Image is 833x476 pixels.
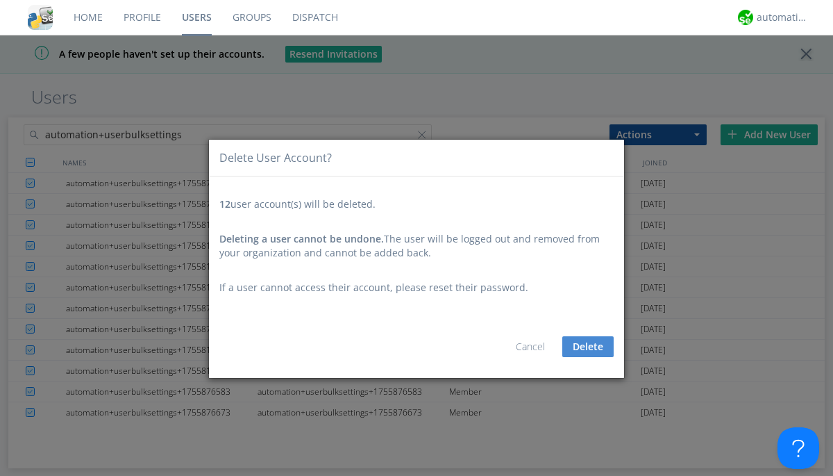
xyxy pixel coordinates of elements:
[219,197,376,211] span: user account(s) will be deleted.
[28,5,53,30] img: cddb5a64eb264b2086981ab96f4c1ba7
[219,232,384,245] span: Deleting a user cannot be undone.
[516,340,545,353] a: Cancel
[219,197,230,211] span: 12
[219,232,614,260] div: The user will be logged out and removed from your organization and cannot be added back.
[219,150,332,166] div: Delete User Account?
[219,281,528,294] span: If a user cannot access their account, please reset their password.
[562,336,614,357] button: Delete
[738,10,753,25] img: d2d01cd9b4174d08988066c6d424eccd
[757,10,809,24] div: automation+atlas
